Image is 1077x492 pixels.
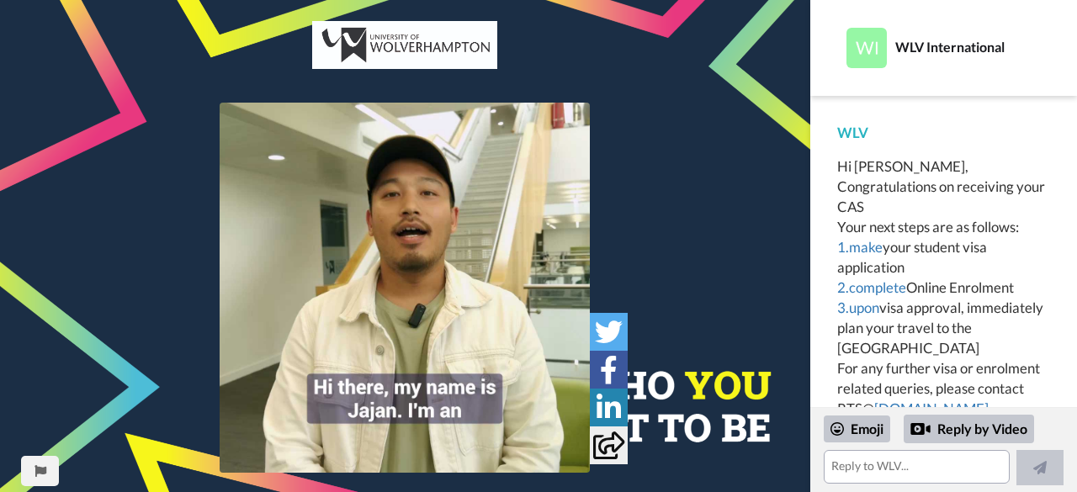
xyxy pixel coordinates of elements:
img: c0db3496-36db-47dd-bc5f-9f3a1f8391a7 [312,21,497,69]
div: WLV International [895,39,1049,55]
a: 2.complete [837,278,906,296]
div: WLV [837,123,1050,143]
a: 1.make [837,238,883,256]
div: Reply by Video [910,419,931,439]
a: [DOMAIN_NAME] [874,399,989,417]
img: Profile Image [846,28,887,68]
a: 3.upon [837,299,879,316]
img: 4c89a382-51e4-48f9-9d4c-4752e4e5aa25-thumb.jpg [220,103,590,473]
div: Hi [PERSON_NAME], Congratulations on receiving your CAS Your next steps are as follows: your stud... [837,156,1050,419]
div: Emoji [824,415,890,442]
div: Reply by Video [904,415,1034,443]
